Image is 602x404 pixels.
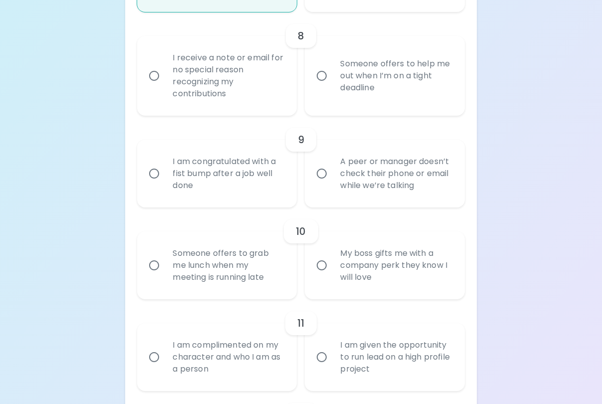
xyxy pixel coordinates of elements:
[332,235,459,295] div: My boss gifts me with a company perk they know I will love
[296,223,306,239] h6: 10
[297,315,304,331] h6: 11
[137,116,464,207] div: choice-group-check
[137,12,464,116] div: choice-group-check
[165,40,291,112] div: I receive a note or email for no special reason recognizing my contributions
[332,144,459,203] div: A peer or manager doesn’t check their phone or email while we’re talking
[165,235,291,295] div: Someone offers to grab me lunch when my meeting is running late
[298,132,304,148] h6: 9
[298,28,304,44] h6: 8
[165,144,291,203] div: I am congratulated with a fist bump after a job well done
[137,207,464,299] div: choice-group-check
[137,299,464,391] div: choice-group-check
[165,327,291,387] div: I am complimented on my character and who I am as a person
[332,327,459,387] div: I am given the opportunity to run lead on a high profile project
[332,46,459,106] div: Someone offers to help me out when I’m on a tight deadline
